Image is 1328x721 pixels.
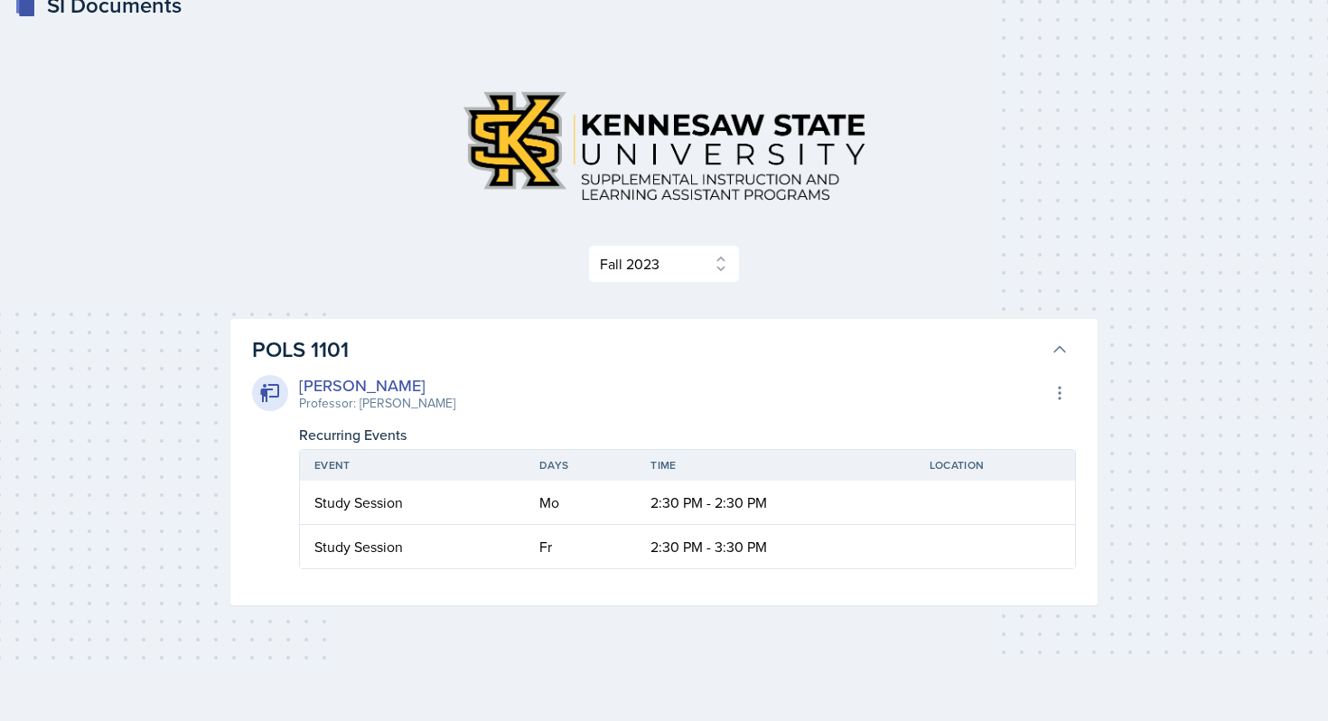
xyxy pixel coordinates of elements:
div: Professor: [PERSON_NAME] [299,394,455,413]
div: Study Session [314,492,510,513]
td: Fr [525,525,636,568]
img: Kennesaw State University [447,76,881,216]
th: Location [915,450,1075,481]
th: Days [525,450,636,481]
td: Mo [525,481,636,525]
h3: POLS 1101 [252,333,1043,366]
button: POLS 1101 [248,330,1072,370]
th: Event [300,450,525,481]
td: 2:30 PM - 3:30 PM [636,525,915,568]
div: [PERSON_NAME] [299,373,455,398]
td: 2:30 PM - 2:30 PM [636,481,915,525]
div: Study Session [314,536,510,557]
div: Recurring Events [299,424,1076,445]
th: Time [636,450,915,481]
